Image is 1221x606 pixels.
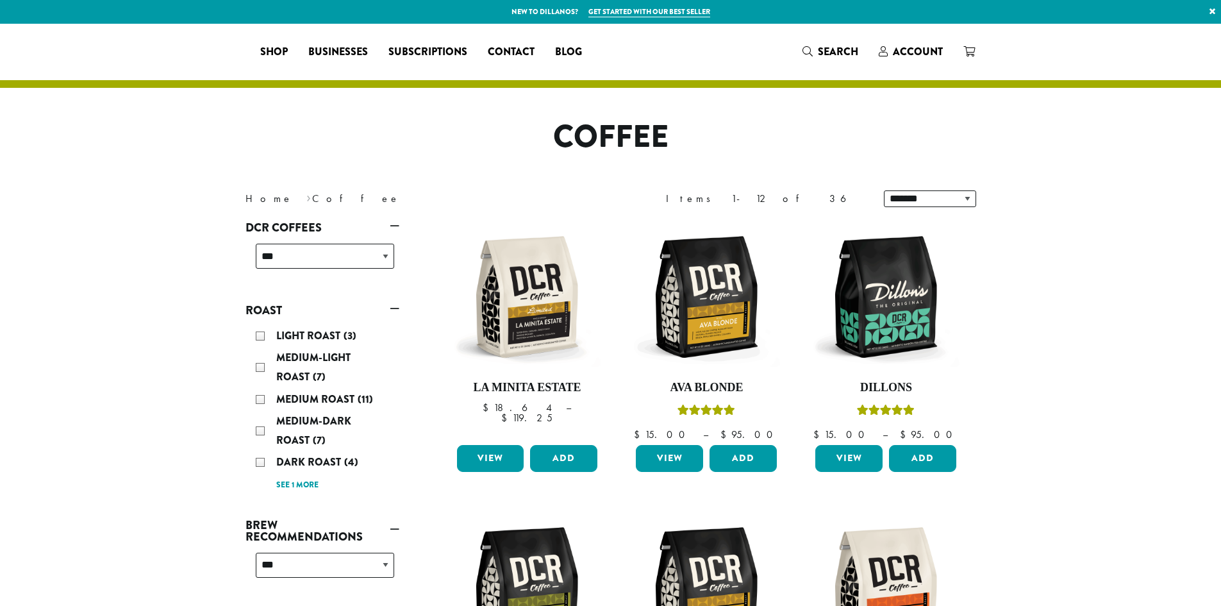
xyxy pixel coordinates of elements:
a: DCR Coffees [245,217,399,239]
a: DillonsRated 5.00 out of 5 [812,223,959,440]
div: DCR Coffees [245,239,399,284]
img: DCR-12oz-Dillons-Stock-scaled.png [812,223,959,371]
span: Medium-Dark Roast [276,414,351,448]
h4: Dillons [812,381,959,395]
div: Rated 5.00 out of 5 [857,403,915,422]
a: View [457,445,524,472]
span: (7) [313,369,326,384]
a: Roast [245,299,399,321]
button: Add [710,445,777,472]
button: Add [889,445,956,472]
span: Businesses [308,44,368,60]
div: Items 1-12 of 36 [666,191,865,206]
span: Medium Roast [276,392,358,407]
span: (7) [313,433,326,448]
a: La Minita Estate [454,223,601,440]
a: Search [792,41,868,62]
span: $ [634,428,645,441]
h1: Coffee [236,119,986,156]
bdi: 15.00 [634,428,691,441]
span: Search [818,44,858,59]
button: Add [530,445,597,472]
span: – [703,428,708,441]
span: Account [893,44,943,59]
span: – [883,428,888,441]
span: $ [720,428,731,441]
bdi: 18.64 [483,401,554,414]
span: Light Roast [276,328,344,343]
span: $ [483,401,494,414]
span: (3) [344,328,356,343]
bdi: 15.00 [813,428,870,441]
a: Shop [250,42,298,62]
h4: Ava Blonde [633,381,780,395]
a: View [815,445,883,472]
a: Ava BlondeRated 5.00 out of 5 [633,223,780,440]
span: Contact [488,44,535,60]
a: Brew Recommendations [245,514,399,548]
a: Home [245,192,293,205]
div: Roast [245,321,399,499]
h4: La Minita Estate [454,381,601,395]
div: Rated 5.00 out of 5 [677,403,735,422]
span: $ [900,428,911,441]
span: – [566,401,571,414]
bdi: 119.25 [501,411,552,425]
div: Brew Recommendations [245,548,399,593]
span: Shop [260,44,288,60]
span: Dark Roast [276,455,344,469]
a: View [636,445,703,472]
span: › [306,187,311,206]
span: Subscriptions [388,44,467,60]
bdi: 95.00 [720,428,779,441]
span: (11) [358,392,373,407]
span: $ [813,428,824,441]
span: (4) [344,455,358,469]
span: Blog [555,44,582,60]
a: Get started with our best seller [588,6,710,17]
span: $ [501,411,512,425]
img: DCR-12oz-La-Minita-Estate-Stock-scaled.png [453,223,601,371]
bdi: 95.00 [900,428,958,441]
img: DCR-12oz-Ava-Blonde-Stock-scaled.png [633,223,780,371]
nav: Breadcrumb [245,191,592,206]
a: See 1 more [276,479,319,492]
span: Medium-Light Roast [276,350,351,384]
